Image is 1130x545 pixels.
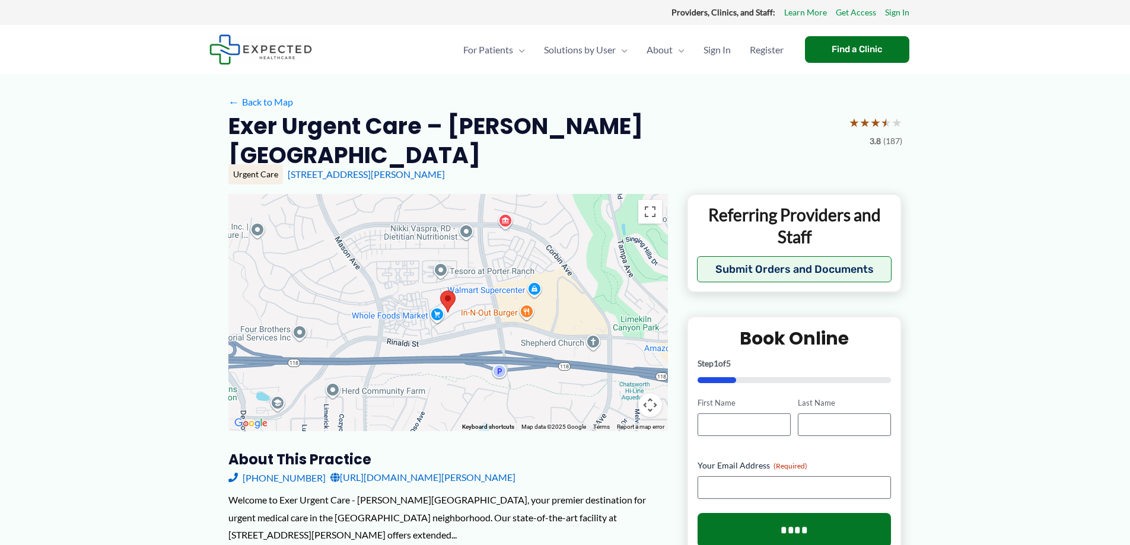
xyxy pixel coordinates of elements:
div: Urgent Care [228,164,283,184]
span: Register [750,29,784,71]
a: Terms (opens in new tab) [593,423,610,430]
div: Welcome to Exer Urgent Care - [PERSON_NAME][GEOGRAPHIC_DATA], your premier destination for urgent... [228,491,668,544]
a: [PHONE_NUMBER] [228,468,326,486]
span: (Required) [774,461,807,470]
a: Learn More [784,5,827,20]
h2: Exer Urgent Care – [PERSON_NAME][GEOGRAPHIC_DATA] [228,111,839,170]
img: Expected Healthcare Logo - side, dark font, small [209,34,312,65]
p: Step of [698,359,892,368]
span: Menu Toggle [616,29,628,71]
span: ★ [870,111,881,133]
a: For PatientsMenu Toggle [454,29,534,71]
span: Menu Toggle [513,29,525,71]
a: [URL][DOMAIN_NAME][PERSON_NAME] [330,468,515,486]
h2: Book Online [698,327,892,350]
span: Sign In [704,29,731,71]
a: [STREET_ADDRESS][PERSON_NAME] [288,168,445,180]
nav: Primary Site Navigation [454,29,793,71]
span: ★ [881,111,892,133]
span: ★ [849,111,860,133]
button: Submit Orders and Documents [697,256,892,282]
span: 3.8 [870,133,881,149]
label: Your Email Address [698,460,892,471]
span: ★ [860,111,870,133]
label: Last Name [798,397,891,409]
a: Get Access [836,5,876,20]
a: Sign In [694,29,740,71]
span: Map data ©2025 Google [521,423,586,430]
a: Register [740,29,793,71]
img: Google [231,416,270,431]
p: Referring Providers and Staff [697,204,892,247]
a: Open this area in Google Maps (opens a new window) [231,416,270,431]
a: Find a Clinic [805,36,909,63]
span: Menu Toggle [673,29,685,71]
span: About [647,29,673,71]
span: (187) [883,133,902,149]
span: Solutions by User [544,29,616,71]
a: Sign In [885,5,909,20]
a: Solutions by UserMenu Toggle [534,29,637,71]
a: ←Back to Map [228,93,293,111]
span: For Patients [463,29,513,71]
button: Toggle fullscreen view [638,200,662,224]
span: ★ [892,111,902,133]
strong: Providers, Clinics, and Staff: [671,7,775,17]
button: Map camera controls [638,393,662,417]
h3: About this practice [228,450,668,468]
button: Keyboard shortcuts [462,423,514,431]
span: ← [228,96,240,107]
a: AboutMenu Toggle [637,29,694,71]
a: Report a map error [617,423,664,430]
span: 5 [726,358,731,368]
label: First Name [698,397,791,409]
span: 1 [714,358,718,368]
